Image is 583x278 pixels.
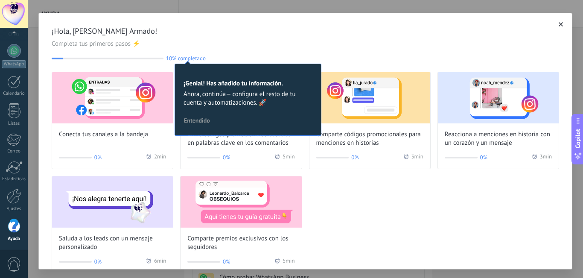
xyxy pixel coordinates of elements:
img: React to story mentions with a heart and personalized message [438,72,559,123]
span: 3 min [540,153,552,162]
h2: ¡Genial! Has añadido tu información. [184,79,312,88]
span: 0% [223,258,230,266]
span: Envía códigos promocionales basados en palabras clave en los comentarios [187,130,294,147]
span: 2 min [154,153,166,162]
div: Correo [2,149,26,154]
div: Listas [2,121,26,126]
span: 0% [94,258,102,266]
span: Comparte códigos promocionales para menciones en historias [316,130,423,147]
img: Connect your channels to the inbox [52,72,173,123]
button: Entendido [180,114,214,127]
div: Calendario [2,91,26,97]
span: Comparte premios exclusivos con los seguidores [187,234,294,252]
span: Completa tus primeros pasos ⚡ [52,40,559,48]
span: ¡Hola, [PERSON_NAME] Armado! [52,26,559,36]
span: 0% [223,153,230,162]
span: 10% completado [166,55,206,61]
span: 0% [351,153,359,162]
span: Conecta tus canales a la bandeja [59,130,148,139]
span: 0% [94,153,102,162]
div: WhatsApp [2,60,26,68]
span: Entendido [184,117,210,123]
span: 5 min [283,153,294,162]
div: Ayuda [2,236,26,242]
span: 6 min [154,258,166,266]
span: Copilot [574,129,582,148]
span: Ahora, continúa— configura el resto de tu cuenta y automatizaciones. 🚀 [184,90,312,107]
img: Share exclusive rewards with followers [181,176,301,228]
div: Ajustes [2,206,26,212]
span: 3 min [411,153,423,162]
div: Estadísticas [2,176,26,182]
img: Greet leads with a custom message (Wizard onboarding modal) [52,176,173,228]
span: Reacciona a menciones en historia con un corazón y un mensaje [445,130,552,147]
img: Share promo codes for story mentions [309,72,430,123]
span: Saluda a los leads con un mensaje personalizado [59,234,166,252]
span: 5 min [283,258,294,266]
span: 0% [480,153,487,162]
